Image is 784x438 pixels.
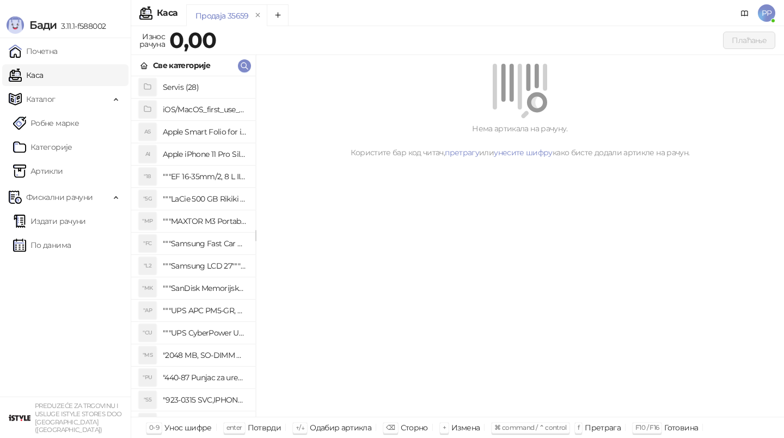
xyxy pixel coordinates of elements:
span: F10 / F16 [635,423,659,431]
img: 64x64-companyLogo-77b92cf4-9946-4f36-9751-bf7bb5fd2c7d.png [9,407,30,429]
span: f [578,423,579,431]
span: ↑/↓ [296,423,304,431]
span: 3.11.1-f588002 [57,21,106,31]
div: "AP [139,302,156,319]
div: Одабир артикла [310,421,371,435]
div: "SD [139,413,156,431]
div: Потврди [248,421,281,435]
span: Каталог [26,88,56,110]
div: "MS [139,346,156,364]
div: Све категорије [153,59,210,71]
h4: "923-0448 SVC,IPHONE,TOURQUE DRIVER KIT .65KGF- CM Šrafciger " [163,413,247,431]
h4: "440-87 Punjac za uredjaje sa micro USB portom 4/1, Stand." [163,369,247,386]
a: претрагу [445,148,479,157]
div: Нема артикала на рачуну. Користите бар код читач, или како бисте додали артикле на рачун. [269,123,771,159]
img: Logo [7,16,24,34]
div: Каса [157,9,177,17]
span: 0-9 [149,423,159,431]
h4: Servis (28) [163,78,247,96]
a: Издати рачуни [13,210,86,232]
button: Плаћање [723,32,775,49]
h4: """LaCie 500 GB Rikiki USB 3.0 / Ultra Compact & Resistant aluminum / USB 3.0 / 2.5""""""" [163,190,247,208]
div: Готовина [664,421,698,435]
div: "18 [139,168,156,185]
div: Претрага [585,421,621,435]
div: Сторно [401,421,428,435]
a: ArtikliАртикли [13,160,63,182]
a: Каса [9,64,43,86]
a: Документација [736,4,754,22]
div: "PU [139,369,156,386]
div: "FC [139,235,156,252]
div: Продаја 35659 [195,10,249,22]
div: Износ рачуна [137,29,167,51]
h4: """Samsung LCD 27"""" C27F390FHUXEN""" [163,257,247,275]
div: "S5 [139,391,156,409]
h4: """MAXTOR M3 Portable 2TB 2.5"""" crni eksterni hard disk HX-M201TCB/GM""" [163,212,247,230]
a: Робне марке [13,112,79,134]
h4: """UPS APC PM5-GR, Essential Surge Arrest,5 utic_nica""" [163,302,247,319]
h4: "923-0315 SVC,IPHONE 5/5S BATTERY REMOVAL TRAY Držač za iPhone sa kojim se otvara display [163,391,247,409]
span: enter [226,423,242,431]
span: + [443,423,446,431]
h4: """Samsung Fast Car Charge Adapter, brzi auto punja_, boja crna""" [163,235,247,252]
h4: Apple iPhone 11 Pro Silicone Case - Black [163,145,247,163]
div: "MP [139,212,156,230]
h4: iOS/MacOS_first_use_assistance (4) [163,101,247,118]
span: ⌫ [386,423,395,431]
div: "L2 [139,257,156,275]
h4: """EF 16-35mm/2, 8 L III USM""" [163,168,247,185]
a: Почетна [9,40,58,62]
div: Измена [451,421,480,435]
span: Фискални рачуни [26,186,93,208]
button: Add tab [267,4,289,26]
div: AS [139,123,156,141]
a: По данима [13,234,71,256]
div: AI [139,145,156,163]
small: PREDUZEĆE ZA TRGOVINU I USLUGE ISTYLE STORES DOO [GEOGRAPHIC_DATA] ([GEOGRAPHIC_DATA]) [35,402,122,434]
button: remove [251,11,265,20]
h4: Apple Smart Folio for iPad mini (A17 Pro) - Sage [163,123,247,141]
span: Бади [29,19,57,32]
strong: 0,00 [169,27,216,53]
a: Категорије [13,136,72,158]
a: унесите шифру [494,148,553,157]
div: "MK [139,279,156,297]
div: "5G [139,190,156,208]
div: "CU [139,324,156,342]
h4: """SanDisk Memorijska kartica 256GB microSDXC sa SD adapterom SDSQXA1-256G-GN6MA - Extreme PLUS, ... [163,279,247,297]
h4: """UPS CyberPower UT650EG, 650VA/360W , line-int., s_uko, desktop""" [163,324,247,342]
div: grid [131,76,255,417]
span: PP [758,4,775,22]
span: ⌘ command / ⌃ control [494,423,567,431]
div: Унос шифре [164,421,212,435]
h4: "2048 MB, SO-DIMM DDRII, 667 MHz, Napajanje 1,8 0,1 V, Latencija CL5" [163,346,247,364]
